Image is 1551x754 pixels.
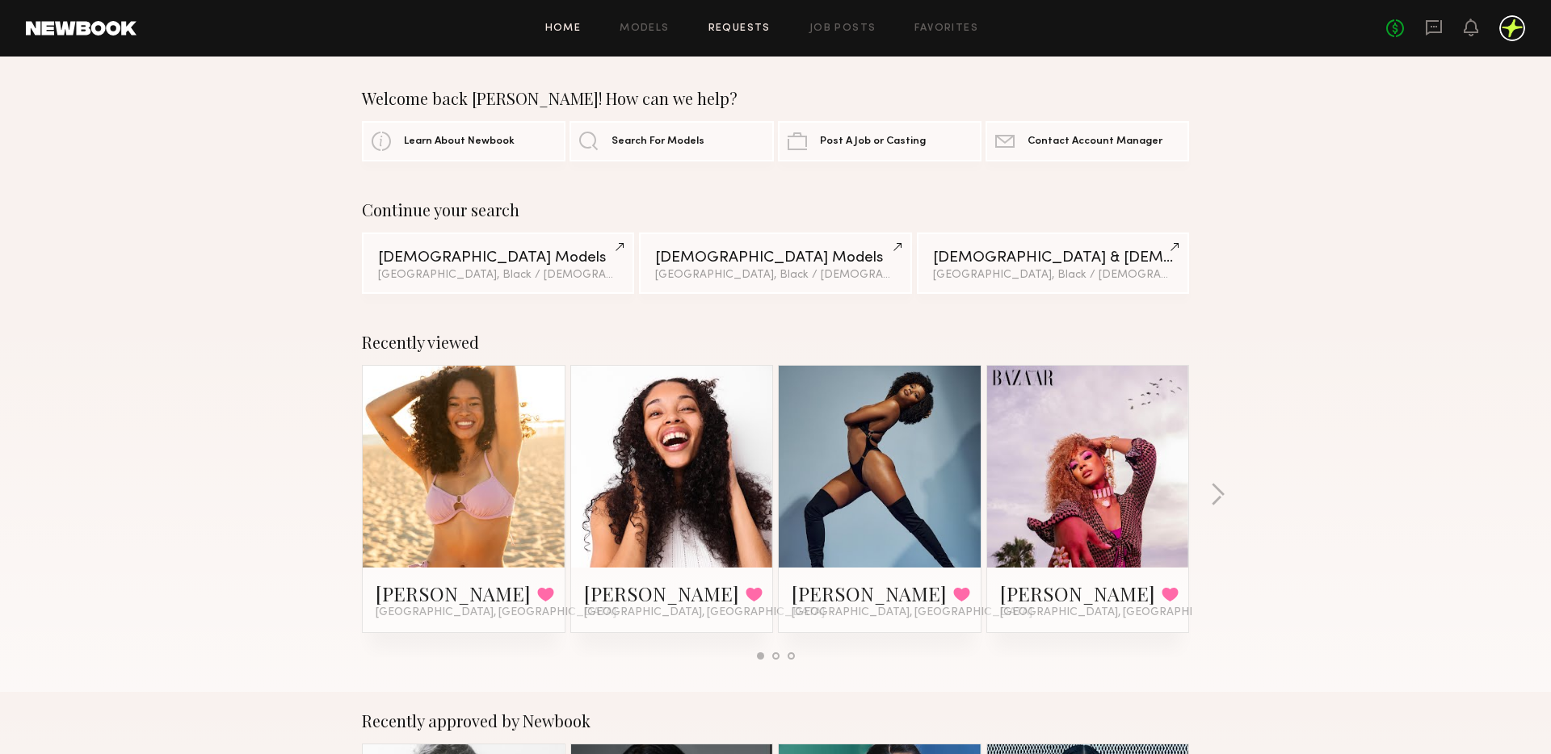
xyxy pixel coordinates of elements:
[378,250,618,266] div: [DEMOGRAPHIC_DATA] Models
[404,136,515,147] span: Learn About Newbook
[933,250,1173,266] div: [DEMOGRAPHIC_DATA] & [DEMOGRAPHIC_DATA] Models
[584,580,739,606] a: [PERSON_NAME]
[986,121,1189,161] a: Contact Account Manager
[376,580,531,606] a: [PERSON_NAME]
[1000,606,1241,619] span: [GEOGRAPHIC_DATA], [GEOGRAPHIC_DATA]
[778,121,981,161] a: Post A Job or Casting
[620,23,669,34] a: Models
[362,232,634,294] a: [DEMOGRAPHIC_DATA] Models[GEOGRAPHIC_DATA], Black / [DEMOGRAPHIC_DATA]
[362,711,1189,731] div: Recently approved by Newbook
[708,23,771,34] a: Requests
[570,121,773,161] a: Search For Models
[1028,136,1162,147] span: Contact Account Manager
[362,200,1189,220] div: Continue your search
[917,232,1189,294] a: [DEMOGRAPHIC_DATA] & [DEMOGRAPHIC_DATA] Models[GEOGRAPHIC_DATA], Black / [DEMOGRAPHIC_DATA]
[792,580,947,606] a: [PERSON_NAME]
[1000,580,1155,606] a: [PERSON_NAME]
[378,270,618,281] div: [GEOGRAPHIC_DATA], Black / [DEMOGRAPHIC_DATA]
[362,89,1189,108] div: Welcome back [PERSON_NAME]! How can we help?
[655,270,895,281] div: [GEOGRAPHIC_DATA], Black / [DEMOGRAPHIC_DATA]
[584,606,825,619] span: [GEOGRAPHIC_DATA], [GEOGRAPHIC_DATA]
[545,23,582,34] a: Home
[792,606,1032,619] span: [GEOGRAPHIC_DATA], [GEOGRAPHIC_DATA]
[612,136,704,147] span: Search For Models
[655,250,895,266] div: [DEMOGRAPHIC_DATA] Models
[914,23,978,34] a: Favorites
[362,121,565,161] a: Learn About Newbook
[933,270,1173,281] div: [GEOGRAPHIC_DATA], Black / [DEMOGRAPHIC_DATA]
[376,606,616,619] span: [GEOGRAPHIC_DATA], [GEOGRAPHIC_DATA]
[639,232,911,294] a: [DEMOGRAPHIC_DATA] Models[GEOGRAPHIC_DATA], Black / [DEMOGRAPHIC_DATA]
[809,23,876,34] a: Job Posts
[820,136,926,147] span: Post A Job or Casting
[362,333,1189,352] div: Recently viewed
